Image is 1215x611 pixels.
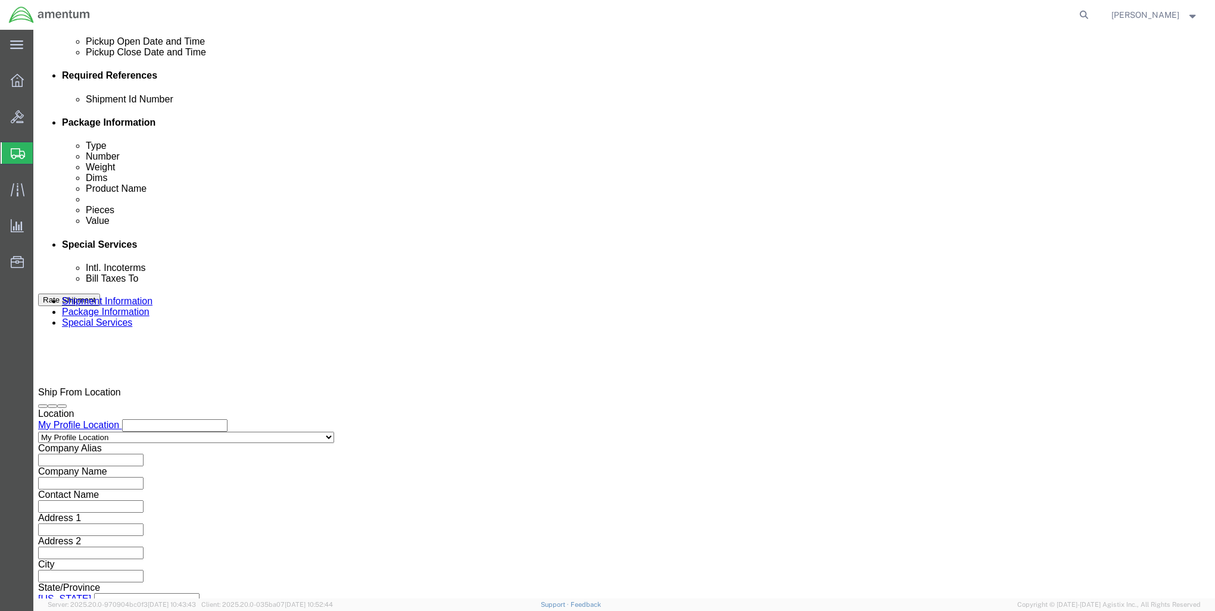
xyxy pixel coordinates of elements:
button: [PERSON_NAME] [1111,8,1199,22]
span: Server: 2025.20.0-970904bc0f3 [48,601,196,608]
span: Copyright © [DATE]-[DATE] Agistix Inc., All Rights Reserved [1017,600,1201,610]
span: Scott Gilmour [1111,8,1179,21]
span: [DATE] 10:52:44 [285,601,333,608]
iframe: FS Legacy Container [33,30,1215,598]
a: Support [541,601,571,608]
span: Client: 2025.20.0-035ba07 [201,601,333,608]
a: Feedback [571,601,601,608]
img: logo [8,6,91,24]
span: [DATE] 10:43:43 [148,601,196,608]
